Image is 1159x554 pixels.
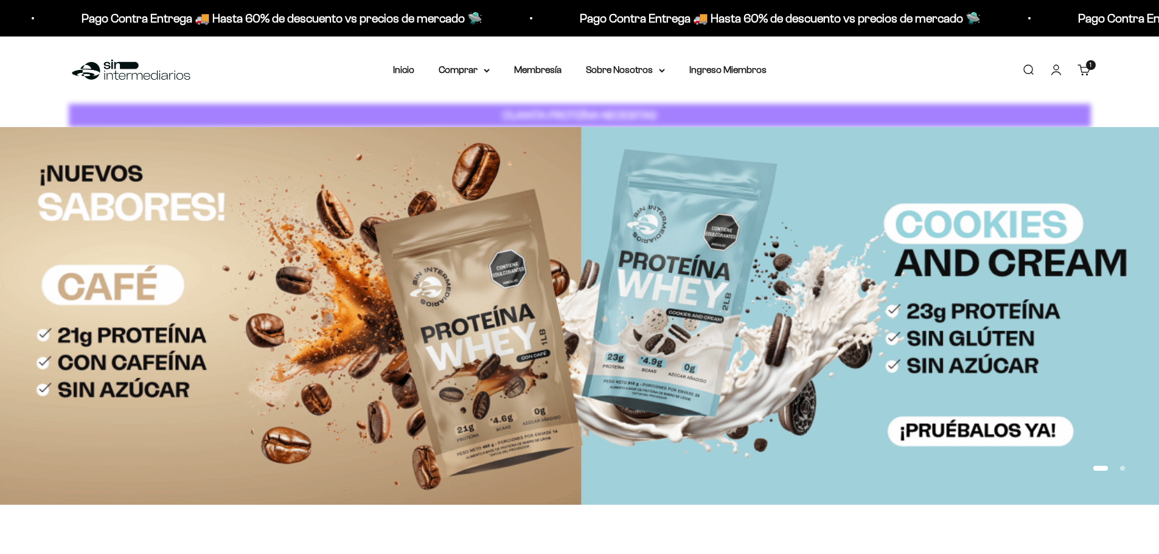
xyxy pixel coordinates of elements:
summary: Sobre Nosotros [586,62,665,78]
a: Ingreso Miembros [689,64,767,75]
p: Pago Contra Entrega 🚚 Hasta 60% de descuento vs precios de mercado 🛸 [577,9,978,28]
summary: Comprar [439,62,490,78]
p: Pago Contra Entrega 🚚 Hasta 60% de descuento vs precios de mercado 🛸 [78,9,479,28]
a: Membresía [514,64,562,75]
span: 1 [1090,62,1091,68]
strong: CUANTA PROTEÍNA NECESITAS [503,109,656,122]
a: Inicio [393,64,414,75]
